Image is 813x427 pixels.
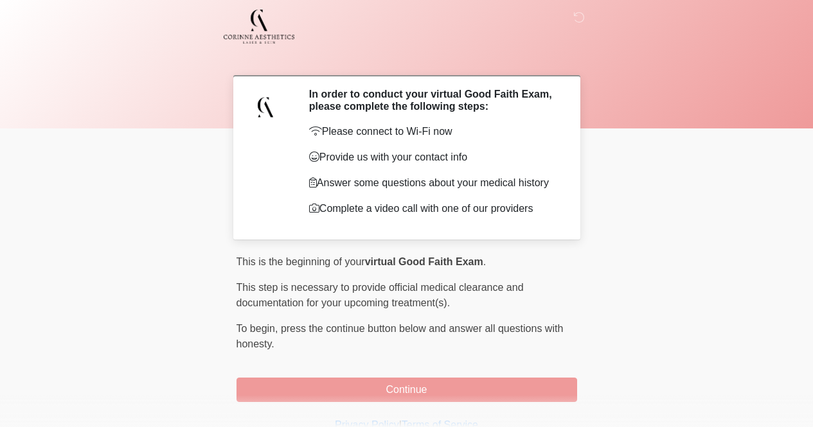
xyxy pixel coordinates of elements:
p: Provide us with your contact info [309,150,558,165]
span: This is the beginning of your [237,256,365,267]
h2: In order to conduct your virtual Good Faith Exam, please complete the following steps: [309,88,558,112]
strong: virtual Good Faith Exam [365,256,483,267]
p: Please connect to Wi-Fi now [309,124,558,139]
span: . [483,256,486,267]
button: Continue [237,378,577,402]
img: Agent Avatar [246,88,285,126]
img: Corinne Aesthetics Med Spa Logo [224,10,295,44]
h1: ‎ ‎ ‎ [227,46,587,70]
span: This step is necessary to provide official medical clearance and documentation for your upcoming ... [237,282,524,308]
span: press the continue button below and answer all questions with honesty. [237,323,564,349]
span: To begin, [237,323,281,334]
p: Complete a video call with one of our providers [309,201,558,216]
p: Answer some questions about your medical history [309,175,558,191]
